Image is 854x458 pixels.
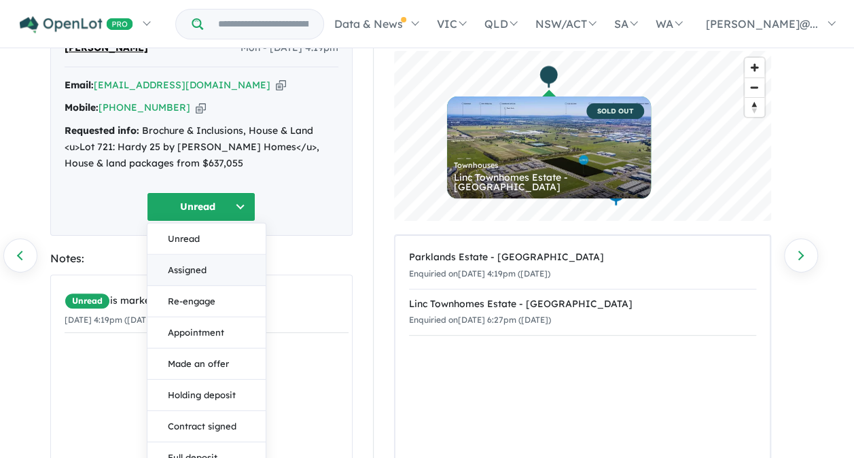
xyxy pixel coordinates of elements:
[409,249,756,266] div: Parklands Estate - [GEOGRAPHIC_DATA]
[99,101,190,113] a: [PHONE_NUMBER]
[147,348,266,379] button: Made an offer
[94,79,270,91] a: [EMAIL_ADDRESS][DOMAIN_NAME]
[147,410,266,442] button: Contract signed
[706,17,818,31] span: [PERSON_NAME]@...
[409,296,756,313] div: Linc Townhomes Estate - [GEOGRAPHIC_DATA]
[276,78,286,92] button: Copy
[147,317,266,348] button: Appointment
[65,124,139,137] strong: Requested info:
[745,77,764,97] button: Zoom out
[409,315,551,325] small: Enquiried on [DATE] 6:27pm ([DATE])
[409,268,550,279] small: Enquiried on [DATE] 4:19pm ([DATE])
[745,98,764,117] span: Reset bearing to north
[745,58,764,77] button: Zoom in
[147,254,266,285] button: Assigned
[447,96,651,198] a: SOLD OUT Townhouses Linc Townhomes Estate - [GEOGRAPHIC_DATA]
[196,101,206,115] button: Copy
[147,285,266,317] button: Re-engage
[65,123,338,171] div: Brochure & Inclusions, House & Land <u>Lot 721: Hardy 25 by [PERSON_NAME] Homes</u>, House & land...
[745,97,764,117] button: Reset bearing to north
[745,78,764,97] span: Zoom out
[65,315,157,325] small: [DATE] 4:19pm ([DATE])
[454,173,644,192] div: Linc Townhomes Estate - [GEOGRAPHIC_DATA]
[454,162,644,169] div: Townhouses
[206,10,321,39] input: Try estate name, suburb, builder or developer
[409,243,756,289] a: Parklands Estate - [GEOGRAPHIC_DATA]Enquiried on[DATE] 4:19pm ([DATE])
[394,51,771,221] canvas: Map
[65,293,110,309] span: Unread
[65,79,94,91] strong: Email:
[50,249,353,268] div: Notes:
[65,293,349,309] div: is marked.
[65,101,99,113] strong: Mobile:
[586,103,644,119] span: SOLD OUT
[147,192,255,222] button: Unread
[20,16,133,33] img: Openlot PRO Logo White
[538,65,558,90] div: Map marker
[147,379,266,410] button: Holding deposit
[409,289,756,336] a: Linc Townhomes Estate - [GEOGRAPHIC_DATA]Enquiried on[DATE] 6:27pm ([DATE])
[147,223,266,254] button: Unread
